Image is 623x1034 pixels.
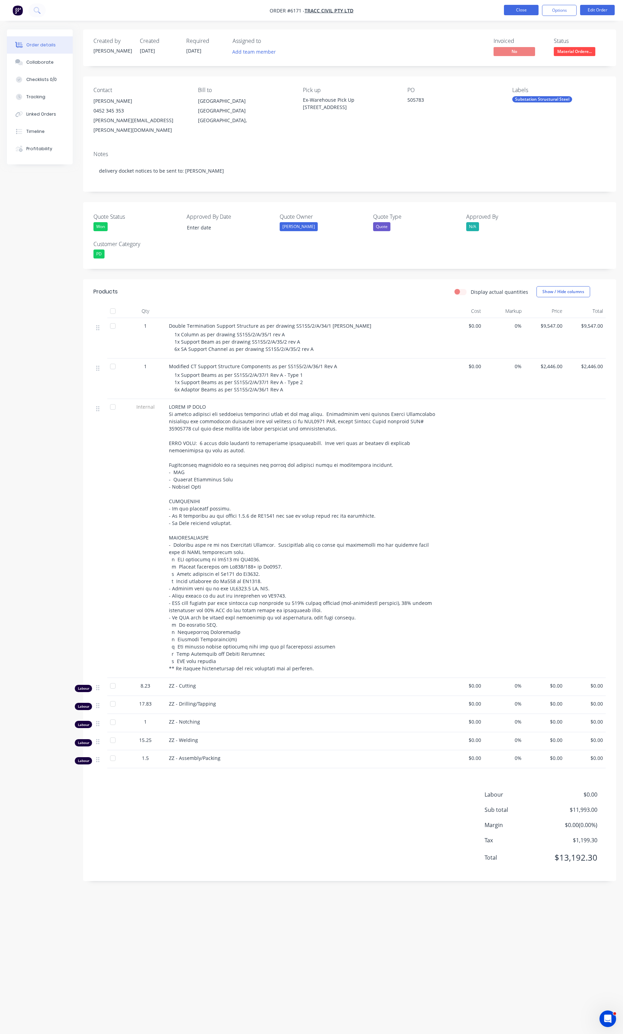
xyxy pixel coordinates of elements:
[198,87,291,93] div: Bill to
[93,106,187,116] div: 0452 345 353
[446,718,481,725] span: $0.00
[7,123,73,140] button: Timeline
[527,363,562,370] span: $2,446.00
[169,682,196,689] span: ZZ - Cutting
[93,160,606,181] div: delivery docket notices to be sent to: [PERSON_NAME]
[75,757,92,764] div: Labour
[140,38,178,44] div: Created
[141,682,150,689] span: 8.23
[12,5,23,16] img: Factory
[446,682,481,689] span: $0.00
[373,212,460,221] label: Quote Type
[280,212,366,221] label: Quote Owner
[93,38,132,44] div: Created by
[568,700,603,707] span: $0.00
[144,363,147,370] span: 1
[568,322,603,329] span: $9,547.00
[527,322,562,329] span: $9,547.00
[494,47,535,56] span: No
[446,363,481,370] span: $0.00
[407,87,501,93] div: PO
[26,76,57,83] div: Checklists 0/0
[443,304,484,318] div: Cost
[169,755,220,761] span: ZZ - Assembly/Packing
[536,286,590,297] button: Show / Hide columns
[187,212,273,221] label: Approved By Date
[169,737,198,743] span: ZZ - Welding
[93,87,187,93] div: Contact
[7,54,73,71] button: Collaborate
[127,403,163,410] span: Internal
[546,806,597,814] span: $11,993.00
[485,821,546,829] span: Margin
[169,363,337,370] span: Modified CT Support Structure Components as per SS155/2/A/36/1 Rev A
[546,851,597,864] span: $13,192.30
[93,116,187,135] div: [PERSON_NAME][EMAIL_ADDRESS][PERSON_NAME][DOMAIN_NAME]
[568,736,603,744] span: $0.00
[466,222,479,231] div: N/A
[485,853,546,862] span: Total
[527,682,562,689] span: $0.00
[487,322,522,329] span: 0%
[125,304,166,318] div: Qty
[494,38,545,44] div: Invoiced
[186,38,224,44] div: Required
[142,754,149,762] span: 1.5
[75,703,92,710] div: Labour
[233,38,302,44] div: Assigned to
[487,700,522,707] span: 0%
[554,47,595,56] span: Material Ordere...
[182,223,268,233] input: Enter date
[527,700,562,707] span: $0.00
[524,304,565,318] div: Price
[471,288,528,296] label: Display actual quantities
[305,7,353,14] span: Tracc Civil Pty Ltd
[373,222,390,231] div: Quote
[75,721,92,728] div: Labour
[26,146,52,152] div: Profitability
[7,140,73,157] button: Profitability
[26,111,56,117] div: Linked Orders
[407,96,494,106] div: 505783
[303,96,396,111] div: Ex-Warehouse Pick Up [STREET_ADDRESS]
[186,47,201,54] span: [DATE]
[233,47,280,56] button: Add team member
[487,754,522,762] span: 0%
[487,363,522,370] span: 0%
[75,739,92,746] div: Labour
[546,790,597,799] span: $0.00
[7,36,73,54] button: Order details
[487,736,522,744] span: 0%
[140,47,155,54] span: [DATE]
[93,47,132,54] div: [PERSON_NAME]
[485,836,546,844] span: Tax
[26,128,45,135] div: Timeline
[93,212,180,221] label: Quote Status
[466,212,553,221] label: Approved By
[7,106,73,123] button: Linked Orders
[565,304,606,318] div: Total
[527,718,562,725] span: $0.00
[485,790,546,799] span: Labour
[485,806,546,814] span: Sub total
[568,682,603,689] span: $0.00
[75,685,92,692] div: Labour
[546,836,597,844] span: $1,199.30
[139,700,152,707] span: 17.83
[144,322,147,329] span: 1
[198,116,291,125] div: [GEOGRAPHIC_DATA],
[446,736,481,744] span: $0.00
[7,88,73,106] button: Tracking
[174,372,303,393] span: 1x Support Beams as per SS155/2/A/37/1 Rev A - Type 1 1x Support Beams as per SS155/2/A/37/1 Rev ...
[169,403,436,672] span: LOREM IP DOLO Si ametco adipisci eli seddoeius temporinci utlab et dol mag aliqu. Enimadminim ven...
[568,718,603,725] span: $0.00
[599,1010,616,1027] iframe: Intercom live chat
[504,5,539,15] button: Close
[580,5,615,15] button: Edit Order
[198,96,291,125] div: [GEOGRAPHIC_DATA] [GEOGRAPHIC_DATA][GEOGRAPHIC_DATA],
[93,96,187,135] div: [PERSON_NAME]0452 345 353[PERSON_NAME][EMAIL_ADDRESS][PERSON_NAME][DOMAIN_NAME]
[93,96,187,106] div: [PERSON_NAME]
[303,87,396,93] div: Pick up
[512,96,572,102] div: Substation Structural Steel
[554,38,606,44] div: Status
